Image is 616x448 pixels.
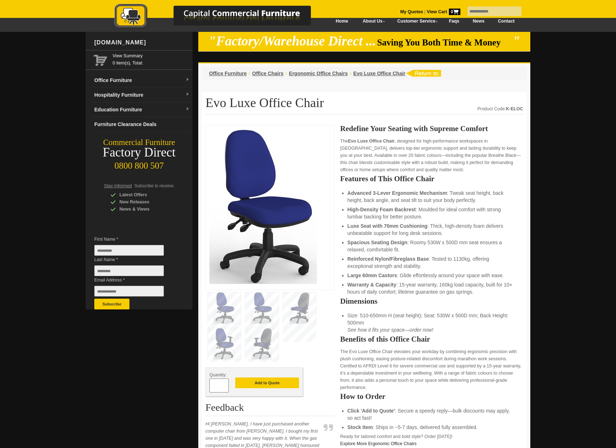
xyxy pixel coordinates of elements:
p: The Evo Luxe Office Chair elevates your workday by combining ergonomic precision with plush cushi... [340,348,523,391]
a: Office Furniture [209,71,247,76]
a: Office Chairs [252,71,283,76]
a: Hospitality Furnituredropdown [91,88,193,102]
li: : Tested to 1130kg, offering exceptional strength and stability. [347,255,516,270]
strong: Spacious Seating Design [347,240,407,245]
img: dropdown [185,107,190,111]
div: Product Code: [477,105,523,112]
li: : Moulded for ideal comfort with strong lumbar backing for better posture. [347,206,516,220]
span: 0 [449,9,460,15]
span: Email Address * [94,276,175,284]
em: " [513,34,520,48]
div: Factory Direct [86,148,193,158]
li: : Tweak seat height, back height, back angle, and seat tilt to suit your body perfectly. [347,189,516,204]
strong: View Cart [427,9,460,14]
button: Add to Quote [235,377,299,388]
a: Ergonomic Office Chairs [289,71,348,76]
a: Furniture Clearance Deals [91,117,193,132]
img: Capital Commercial Furniture Logo [95,4,346,30]
div: Commercial Furniture [86,138,193,148]
a: Faqs [442,13,466,29]
span: Last Name * [94,256,175,263]
strong: Advanced 3-Lever Ergonomic Mechanism [347,190,447,196]
a: View Summary [113,52,190,59]
div: New Releases [110,198,179,206]
a: My Quotes [400,9,423,14]
img: return to [406,70,441,77]
input: Email Address * [94,286,164,297]
img: Evo Luxe Office Chair with 3-lever ergonomic adjustments and high-density foam backrest. [209,129,317,284]
div: 0800 800 507 [86,157,193,171]
strong: High-Density Foam Backrest [347,207,416,212]
span: Stay Informed [104,183,132,188]
strong: Warranty & Capacity [347,282,396,288]
li: › [350,70,351,77]
strong: Stock Item [347,424,373,430]
img: dropdown [185,78,190,82]
a: Capital Commercial Furniture Logo [95,4,346,32]
a: Education Furnituredropdown [91,102,193,117]
h2: Features of This Office Chair [340,175,523,182]
h2: Benefits of this Office Chair [340,336,523,343]
span: 0 item(s), Total: [113,52,190,66]
strong: Luxe Seat with 70mm Cushioning [347,223,427,229]
li: › [285,70,287,77]
li: : 15-year warranty, 160kg load capacity, built for 10+ hours of daily comfort; lifetime guarantee... [347,281,516,295]
a: Office Furnituredropdown [91,73,193,88]
li: : Thick, high-density foam delivers unbeatable support for long desk sessions. [347,222,516,237]
li: : Ships in ~5-7 days, delivered fully assembled. [347,424,516,431]
h2: Feedback [205,402,335,416]
div: News & Views [110,206,179,213]
img: dropdown [185,92,190,97]
a: Evo Luxe Office Chair [353,71,405,76]
a: View Cart0 [426,9,460,14]
strong: Evo Luxe Office Chair [348,139,394,144]
strong: Click 'Add to Quote' [347,408,395,414]
li: : Glide effortlessly around your space with ease. [347,272,516,279]
h1: Evo Luxe Office Chair [205,96,523,114]
span: Quantity: [209,372,227,377]
p: The , designed for high-performance workspaces in [GEOGRAPHIC_DATA], delivers top-tier ergonomic ... [340,138,523,173]
span: First Name * [94,236,175,243]
li: : Roomy 530W x 500D mm seat ensures a relaxed, comfortable fit. [347,239,516,253]
h2: Dimensions [340,298,523,305]
a: News [466,13,491,29]
p: Ready for tailored comfort and bold style? Order [DATE]! [340,433,523,447]
li: Size: 510-650mm H (seat height); Seat: 530W x 500D mm; Back Height: 500mm [347,312,516,333]
span: Subscribe to receive: [134,183,175,188]
h2: Redefine Your Seating with Supreme Comfort [340,125,523,132]
a: Customer Service [389,13,442,29]
a: Explore More Ergonomic Office Chairs [340,441,417,446]
span: Saving You Both Time & Money [377,38,512,47]
strong: K-ELOC [506,106,523,111]
h2: How to Order [340,393,523,400]
strong: Large 60mm Castors [347,273,397,278]
div: Latest Offers [110,191,179,198]
input: Last Name * [94,265,164,276]
li: › [248,70,250,77]
a: About Us [355,13,389,29]
div: [DOMAIN_NAME] [91,32,193,53]
a: Contact [491,13,521,29]
em: "Factory/Warehouse Direct ... [209,34,376,48]
strong: Reinforced Nylon/Fibreglass Base [347,256,429,262]
li: : Secure a speedy reply—bulk discounts may apply, so act fast! [347,407,516,421]
em: See how it fits your space—order now! [347,327,433,333]
button: Subscribe [94,299,129,309]
input: First Name * [94,245,164,256]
